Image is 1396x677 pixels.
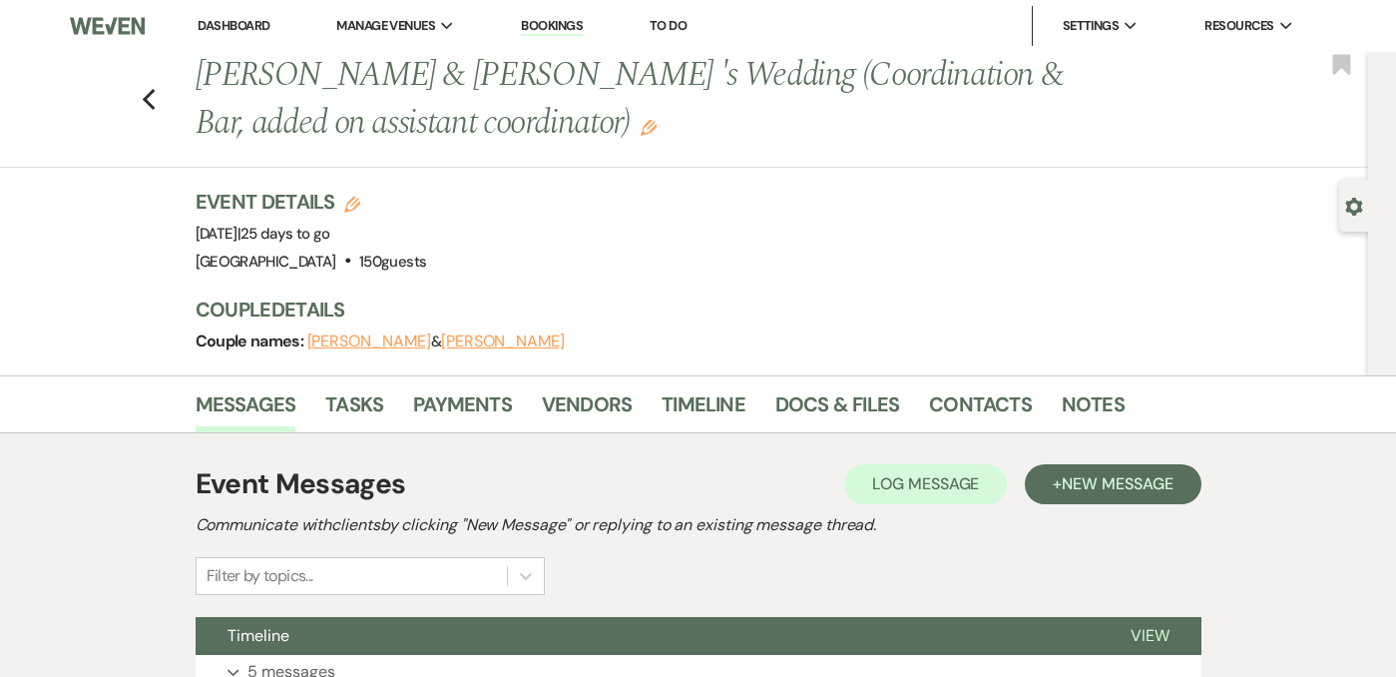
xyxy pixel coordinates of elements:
[1063,16,1120,36] span: Settings
[196,617,1099,655] button: Timeline
[228,625,289,646] span: Timeline
[872,473,979,494] span: Log Message
[1099,617,1201,655] button: View
[336,16,435,36] span: Manage Venues
[196,296,1313,324] h3: Couple Details
[844,464,1007,504] button: Log Message
[359,252,426,272] span: 150 guests
[1025,464,1200,504] button: +New Message
[929,388,1032,432] a: Contacts
[1062,388,1125,432] a: Notes
[641,118,657,136] button: Edit
[521,17,583,36] a: Bookings
[196,52,1090,147] h1: [PERSON_NAME] & [PERSON_NAME] 's Wedding (Coordination & Bar, added on assistant coordinator)
[237,224,330,244] span: |
[196,252,336,272] span: [GEOGRAPHIC_DATA]
[1345,196,1363,215] button: Open lead details
[196,463,406,505] h1: Event Messages
[196,224,330,244] span: [DATE]
[662,388,745,432] a: Timeline
[441,334,565,349] button: [PERSON_NAME]
[307,332,565,351] span: &
[196,513,1201,537] h2: Communicate with clients by clicking "New Message" or replying to an existing message thread.
[1062,473,1172,494] span: New Message
[207,564,313,588] div: Filter by topics...
[325,388,383,432] a: Tasks
[196,388,296,432] a: Messages
[1131,625,1169,646] span: View
[1204,16,1273,36] span: Resources
[70,5,145,47] img: Weven Logo
[196,188,427,216] h3: Event Details
[240,224,330,244] span: 25 days to go
[542,388,632,432] a: Vendors
[198,17,269,34] a: Dashboard
[413,388,512,432] a: Payments
[196,331,307,351] span: Couple names:
[307,334,431,349] button: [PERSON_NAME]
[650,17,687,34] a: To Do
[775,388,899,432] a: Docs & Files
